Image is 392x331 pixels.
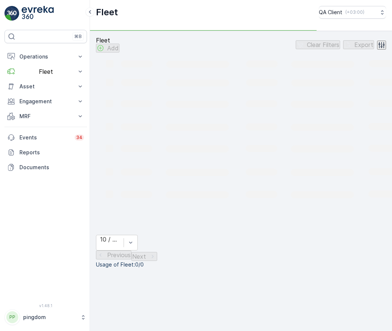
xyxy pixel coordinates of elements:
button: Engagement [4,94,87,109]
a: Documents [4,160,87,175]
a: Reports [4,145,87,160]
button: Next [131,252,157,261]
p: Events [19,134,70,141]
button: Add [96,44,119,53]
img: logo_light-DOdMpM7g.png [22,6,54,21]
p: pingdom [23,313,77,321]
button: PPpingdom [4,309,87,325]
span: v 1.48.1 [4,303,87,308]
button: Clear Filters [296,40,340,49]
p: Documents [19,164,84,171]
a: Events34 [4,130,87,145]
button: MRF [4,109,87,124]
button: Asset [4,79,87,94]
p: Fleet [96,37,119,44]
button: Export [343,40,374,49]
button: QA Client(+03:00) [319,6,386,19]
button: Operations [4,49,87,64]
p: Clear Filters [307,41,339,48]
p: 34 [76,135,83,141]
div: 10 / Page [100,236,120,243]
button: Previous [96,250,131,259]
div: PP [6,311,18,323]
button: Fleet [4,64,87,79]
p: Add [107,45,119,51]
p: Usage of Fleet : 0/0 [96,261,386,268]
p: ( +03:00 ) [345,9,364,15]
p: Export [354,41,373,48]
p: Fleet [96,6,118,18]
p: ⌘B [74,34,82,40]
img: logo [4,6,19,21]
p: Operations [19,53,72,60]
p: QA Client [319,9,342,16]
p: Engagement [19,98,72,105]
p: Reports [19,149,84,156]
p: Previous [107,252,131,258]
p: MRF [19,113,72,120]
p: Next [132,253,146,260]
p: Fleet [19,68,72,75]
p: Asset [19,83,72,90]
